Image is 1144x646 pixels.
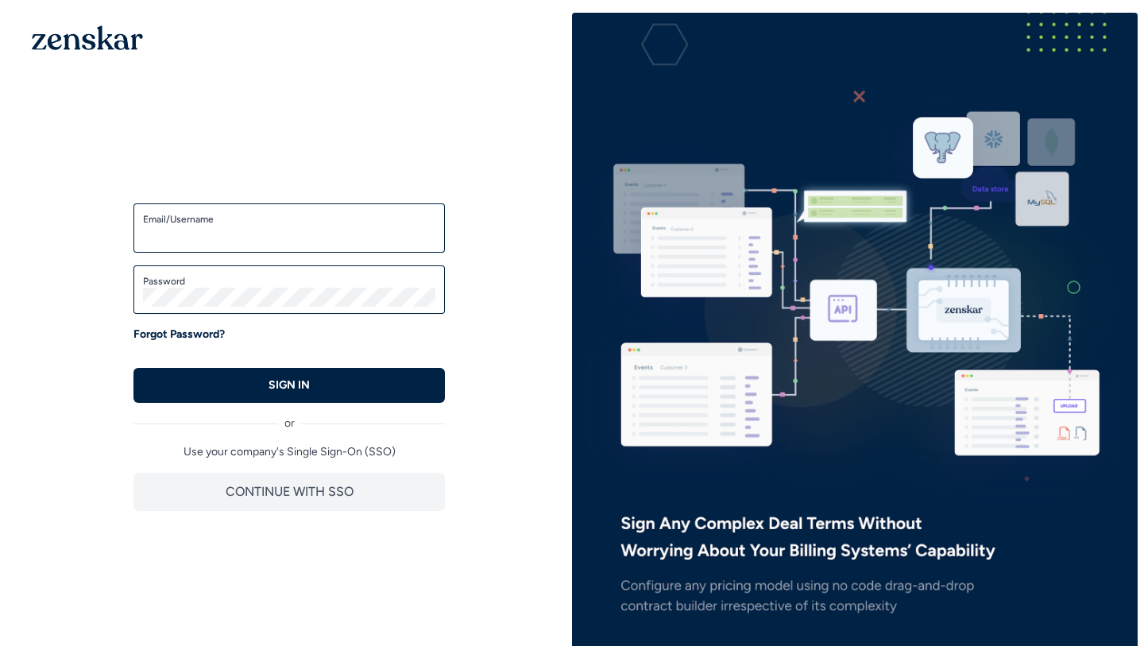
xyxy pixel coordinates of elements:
[143,275,435,288] label: Password
[133,327,225,342] a: Forgot Password?
[32,25,143,50] img: 1OGAJ2xQqyY4LXKgY66KYq0eOWRCkrZdAb3gUhuVAqdWPZE9SRJmCz+oDMSn4zDLXe31Ii730ItAGKgCKgCCgCikA4Av8PJUP...
[133,444,445,460] p: Use your company's Single Sign-On (SSO)
[133,473,445,511] button: CONTINUE WITH SSO
[133,368,445,403] button: SIGN IN
[143,213,435,226] label: Email/Username
[269,377,310,393] p: SIGN IN
[133,403,445,431] div: or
